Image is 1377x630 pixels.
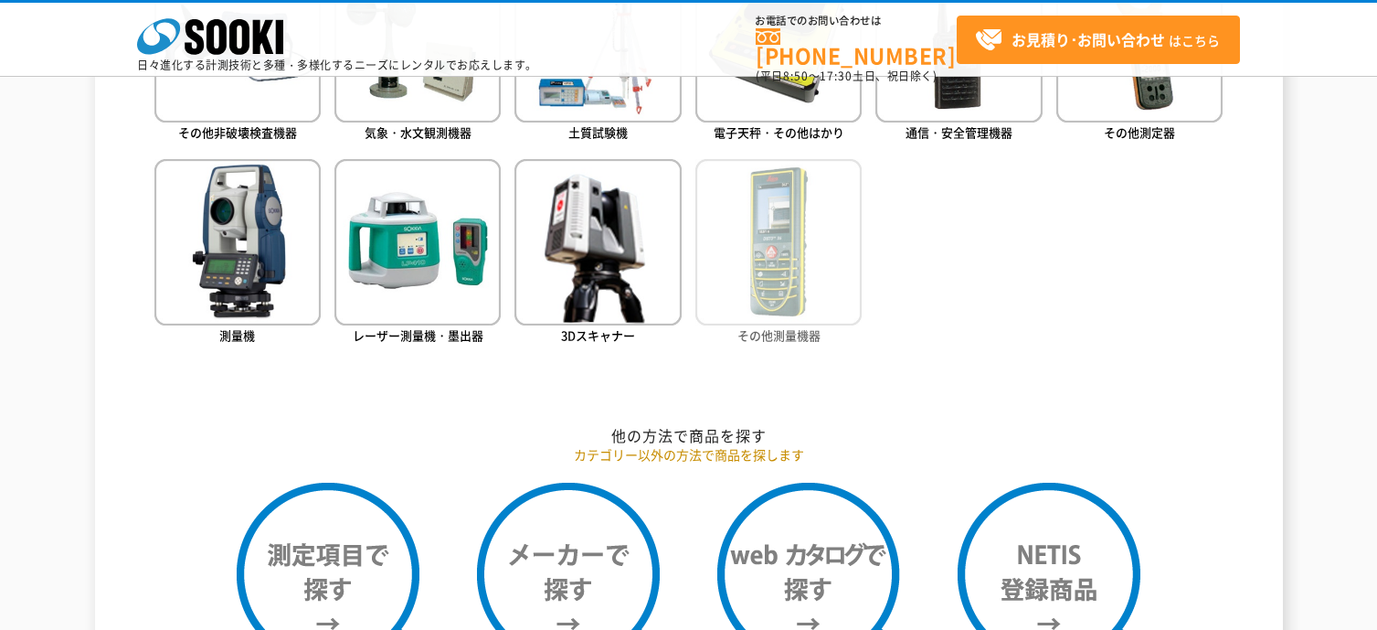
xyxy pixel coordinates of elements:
[906,123,1012,141] span: 通信・安全管理機器
[756,16,957,27] span: お電話でのお問い合わせは
[737,326,821,344] span: その他測量機器
[561,326,635,344] span: 3Dスキャナー
[695,159,862,348] a: その他測量機器
[154,159,321,326] img: 測量機
[756,68,937,84] span: (平日 ～ 土日、祝日除く)
[756,28,957,66] a: [PHONE_NUMBER]
[334,159,501,348] a: レーザー測量機・墨出器
[154,159,321,348] a: 測量機
[975,27,1220,54] span: はこちら
[514,159,681,348] a: 3Dスキャナー
[365,123,471,141] span: 気象・水文観測機器
[219,326,255,344] span: 測量機
[695,159,862,326] img: その他測量機器
[334,159,501,326] img: レーザー測量機・墨出器
[568,123,628,141] span: 土質試験機
[154,445,1223,464] p: カテゴリー以外の方法で商品を探します
[178,123,297,141] span: その他非破壊検査機器
[514,159,681,326] img: 3Dスキャナー
[1104,123,1175,141] span: その他測定器
[154,426,1223,445] h2: 他の方法で商品を探す
[353,326,483,344] span: レーザー測量機・墨出器
[957,16,1240,64] a: お見積り･お問い合わせはこちら
[783,68,809,84] span: 8:50
[714,123,844,141] span: 電子天秤・その他はかり
[820,68,853,84] span: 17:30
[137,59,537,70] p: 日々進化する計測技術と多種・多様化するニーズにレンタルでお応えします。
[1012,28,1165,50] strong: お見積り･お問い合わせ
